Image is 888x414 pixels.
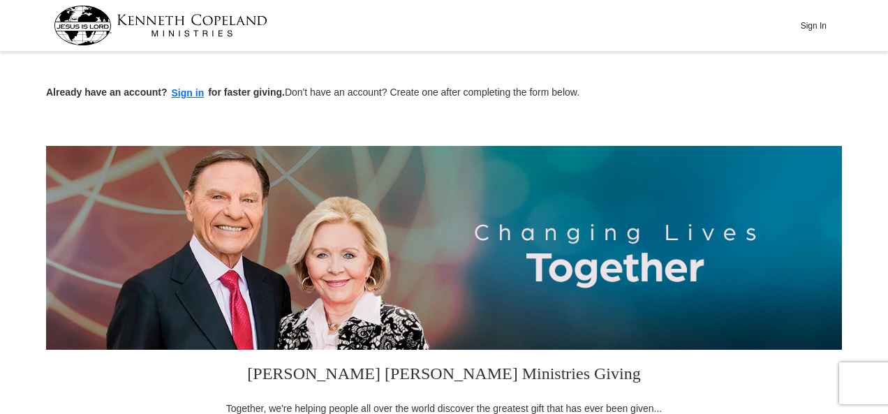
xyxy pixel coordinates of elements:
button: Sign In [792,15,834,36]
h3: [PERSON_NAME] [PERSON_NAME] Ministries Giving [217,350,671,401]
button: Sign in [168,85,209,101]
img: kcm-header-logo.svg [54,6,267,45]
strong: Already have an account? for faster giving. [46,87,285,98]
p: Don't have an account? Create one after completing the form below. [46,85,842,101]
